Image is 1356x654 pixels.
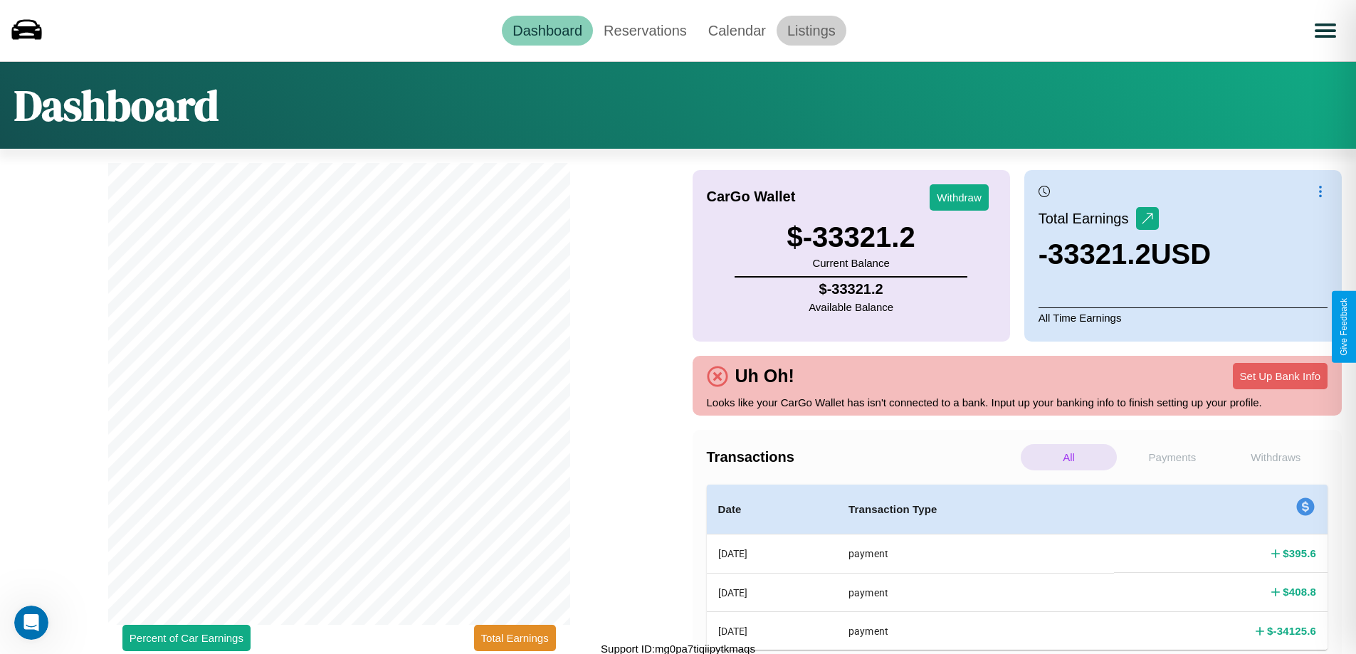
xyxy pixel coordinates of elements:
p: Withdraws [1228,444,1324,470]
button: Percent of Car Earnings [122,625,251,651]
p: Looks like your CarGo Wallet has isn't connected to a bank. Input up your banking info to finish ... [707,393,1328,412]
p: Current Balance [787,253,915,273]
button: Open menu [1305,11,1345,51]
div: Give Feedback [1339,298,1349,356]
h3: -33321.2 USD [1039,238,1211,270]
h4: $ 395.6 [1283,546,1316,561]
th: [DATE] [707,612,837,650]
a: Listings [777,16,846,46]
h4: Uh Oh! [728,366,801,386]
h4: $ 408.8 [1283,584,1316,599]
a: Reservations [593,16,698,46]
button: Set Up Bank Info [1233,363,1328,389]
h4: Transaction Type [848,501,1103,518]
h4: $ -34125.6 [1267,623,1316,638]
button: Withdraw [930,184,989,211]
th: [DATE] [707,573,837,611]
iframe: Intercom live chat [14,606,48,640]
th: payment [837,534,1114,574]
p: All [1021,444,1117,470]
a: Calendar [698,16,777,46]
p: Total Earnings [1039,206,1136,231]
p: Available Balance [809,297,893,317]
p: Payments [1124,444,1220,470]
h4: Transactions [707,449,1017,465]
th: payment [837,573,1114,611]
h4: CarGo Wallet [707,189,796,205]
th: [DATE] [707,534,837,574]
h3: $ -33321.2 [787,221,915,253]
th: payment [837,612,1114,650]
h1: Dashboard [14,76,219,135]
button: Total Earnings [474,625,556,651]
p: All Time Earnings [1039,307,1328,327]
h4: $ -33321.2 [809,281,893,297]
a: Dashboard [502,16,593,46]
table: simple table [707,485,1328,650]
h4: Date [718,501,826,518]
